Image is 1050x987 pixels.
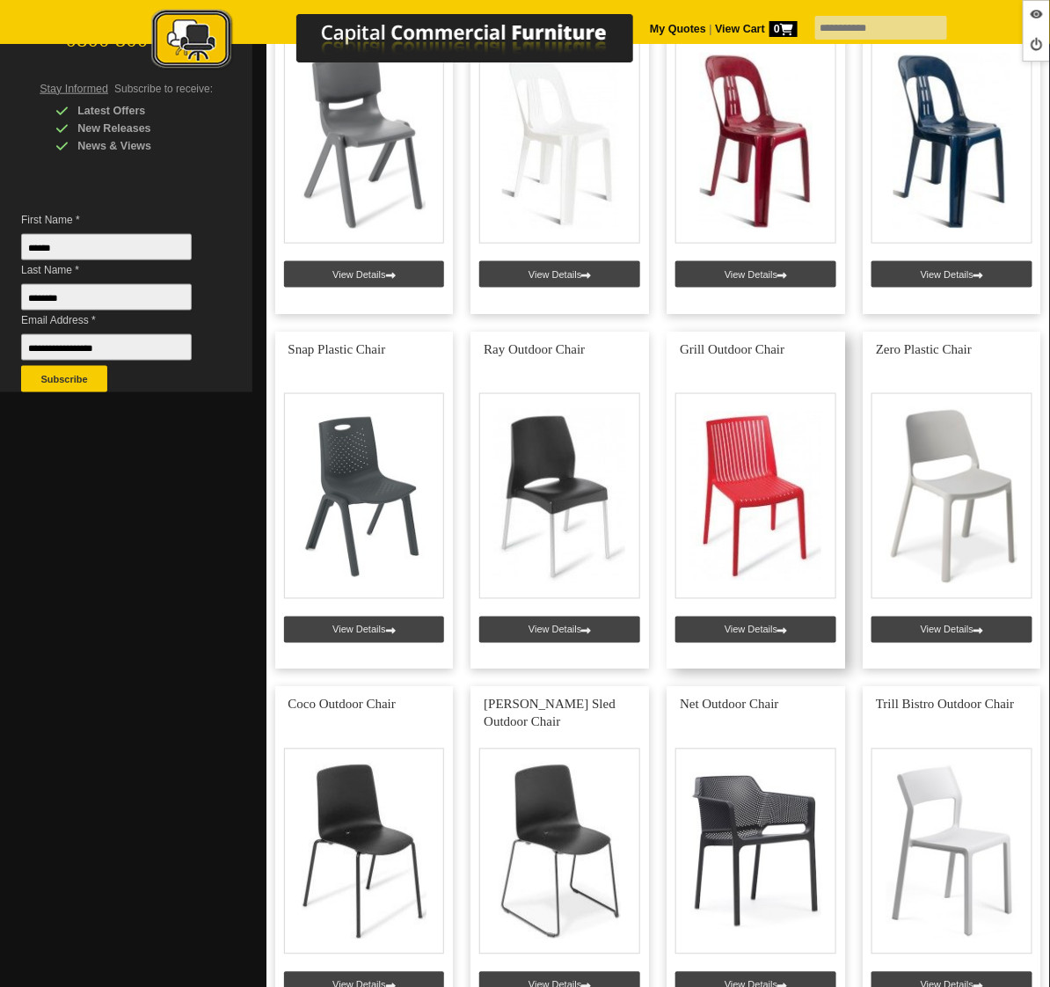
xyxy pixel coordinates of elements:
[769,21,798,37] span: 0
[21,211,210,229] span: First Name *
[55,137,222,155] div: News & Views
[712,23,798,35] a: View Cart0
[21,261,210,279] span: Last Name *
[21,234,192,260] input: First Name *
[103,9,718,73] img: Capital Commercial Furniture Logo
[21,366,107,392] button: Subscribe
[55,102,222,120] div: Latest Offers
[715,23,798,35] strong: View Cart
[21,311,210,329] span: Email Address *
[40,83,108,95] span: Stay Informed
[21,334,192,361] input: Email Address *
[114,83,213,95] span: Subscribe to receive:
[55,120,222,137] div: New Releases
[103,9,718,78] a: Capital Commercial Furniture Logo
[21,284,192,311] input: Last Name *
